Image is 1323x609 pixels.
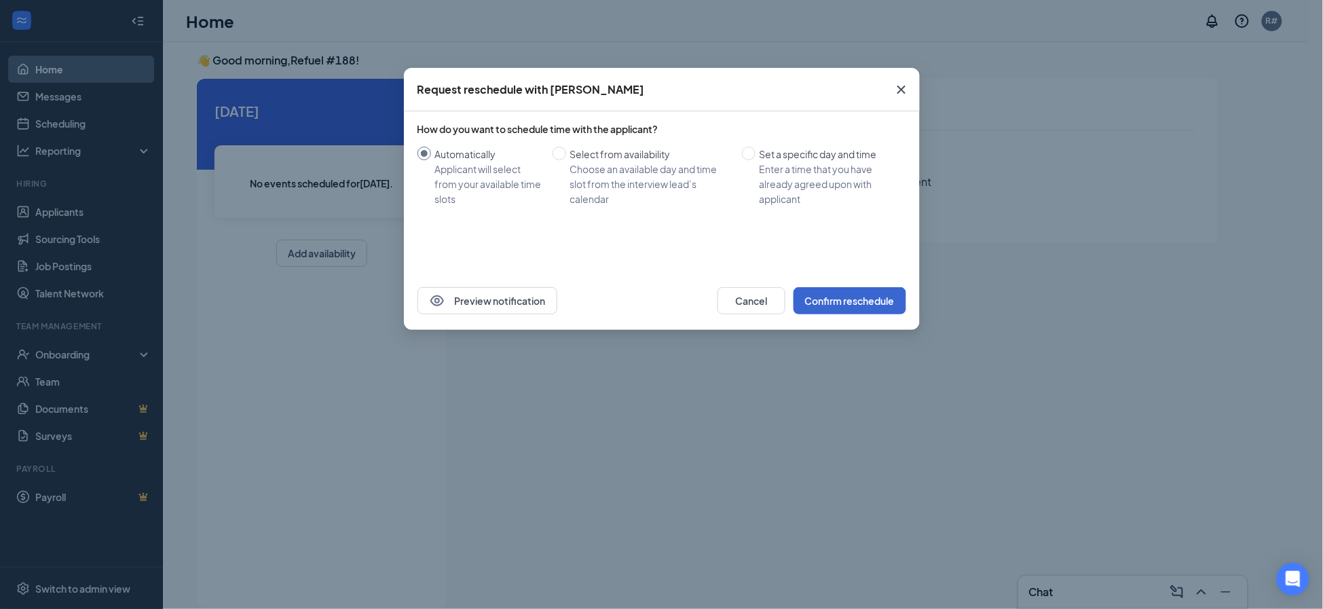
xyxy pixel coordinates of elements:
[760,162,895,206] div: Enter a time that you have already agreed upon with applicant
[417,82,645,97] div: Request reschedule with [PERSON_NAME]
[794,287,906,314] button: Confirm reschedule
[570,162,731,206] div: Choose an available day and time slot from the interview lead’s calendar
[718,287,785,314] button: Cancel
[760,147,895,162] div: Set a specific day and time
[417,122,906,136] div: How do you want to schedule time with the applicant?
[883,68,920,111] button: Close
[1277,563,1309,595] div: Open Intercom Messenger
[435,162,542,206] div: Applicant will select from your available time slots
[435,147,542,162] div: Automatically
[429,293,445,309] svg: Eye
[417,287,557,314] button: EyePreview notification
[893,81,910,98] svg: Cross
[570,147,731,162] div: Select from availability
